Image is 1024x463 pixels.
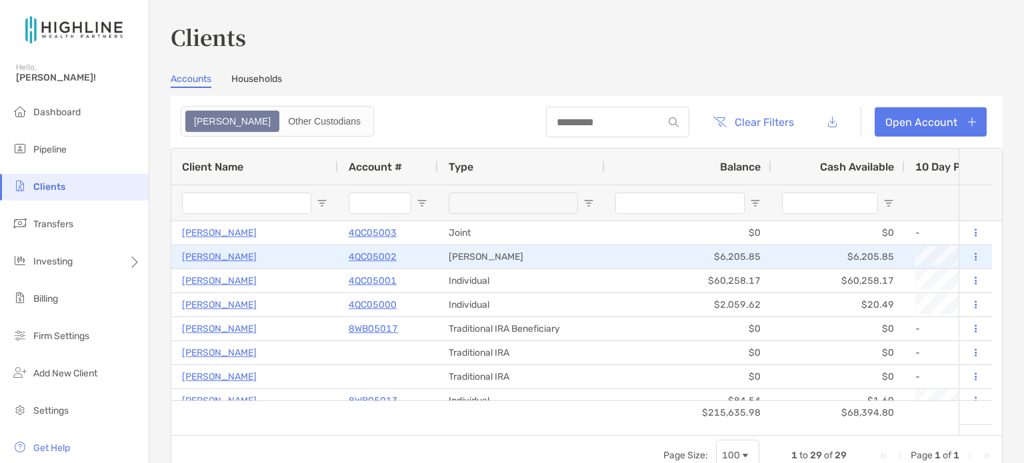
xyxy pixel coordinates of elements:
[438,317,605,340] div: Traditional IRA Beneficiary
[615,193,745,214] input: Balance Filter Input
[33,144,67,155] span: Pipeline
[182,368,257,385] a: [PERSON_NAME]
[317,198,327,209] button: Open Filter Menu
[943,450,951,461] span: of
[669,117,679,127] img: input icon
[771,317,905,340] div: $0
[182,225,257,241] a: [PERSON_NAME]
[182,272,257,289] a: [PERSON_NAME]
[771,269,905,292] div: $60,258.17
[33,368,97,379] span: Add New Client
[605,221,771,244] div: $0
[953,450,959,461] span: 1
[33,219,73,230] span: Transfers
[981,450,991,461] div: Last Page
[605,293,771,316] div: $2,059.62
[771,341,905,364] div: $0
[583,198,594,209] button: Open Filter Menu
[771,401,905,424] div: $68,394.80
[722,450,740,461] div: 100
[799,450,808,461] span: to
[810,450,822,461] span: 29
[12,252,28,268] img: investing icon
[12,290,28,306] img: billing icon
[12,103,28,119] img: dashboard icon
[33,442,70,454] span: Get Help
[349,161,402,173] span: Account #
[771,245,905,268] div: $6,205.85
[605,341,771,364] div: $0
[883,198,894,209] button: Open Filter Menu
[449,161,473,173] span: Type
[12,364,28,380] img: add_new_client icon
[771,221,905,244] div: $0
[720,161,761,173] span: Balance
[605,389,771,412] div: $84.54
[182,248,257,265] a: [PERSON_NAME]
[33,405,69,416] span: Settings
[33,181,65,193] span: Clients
[820,161,894,173] span: Cash Available
[12,402,28,418] img: settings icon
[16,5,133,53] img: Zoe Logo
[33,330,89,342] span: Firm Settings
[605,245,771,268] div: $6,205.85
[12,439,28,455] img: get-help icon
[349,320,398,337] a: 8WB05017
[895,450,905,461] div: Previous Page
[171,21,1003,52] h3: Clients
[663,450,708,461] div: Page Size:
[231,73,282,88] a: Households
[750,198,761,209] button: Open Filter Menu
[12,327,28,343] img: firm-settings icon
[33,293,58,304] span: Billing
[782,193,878,214] input: Cash Available Filter Input
[281,112,368,131] div: Other Custodians
[171,73,211,88] a: Accounts
[187,112,278,131] div: Zoe
[181,106,374,137] div: segmented control
[182,296,257,313] a: [PERSON_NAME]
[182,193,311,214] input: Client Name Filter Input
[349,392,398,409] a: 8WB05013
[771,365,905,388] div: $0
[438,389,605,412] div: Individual
[33,256,73,267] span: Investing
[438,269,605,292] div: Individual
[182,320,257,337] a: [PERSON_NAME]
[12,141,28,157] img: pipeline icon
[349,272,397,289] a: 4QC05001
[349,296,397,313] a: 4QC05000
[935,450,941,461] span: 1
[349,225,397,241] p: 4QC05003
[349,248,397,265] a: 4QC05002
[12,178,28,194] img: clients icon
[911,450,933,461] span: Page
[182,392,257,409] a: [PERSON_NAME]
[875,107,987,137] a: Open Account
[417,198,427,209] button: Open Filter Menu
[605,365,771,388] div: $0
[16,72,141,83] span: [PERSON_NAME]!
[349,193,411,214] input: Account # Filter Input
[965,450,975,461] div: Next Page
[182,344,257,361] a: [PERSON_NAME]
[438,245,605,268] div: [PERSON_NAME]
[12,215,28,231] img: transfers icon
[771,389,905,412] div: $1.69
[703,107,804,137] button: Clear Filters
[438,341,605,364] div: Traditional IRA
[791,450,797,461] span: 1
